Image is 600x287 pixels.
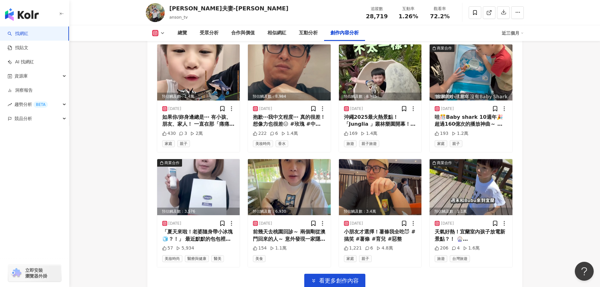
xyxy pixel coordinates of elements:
div: 預估觸及數：7,800 [430,93,512,100]
div: BETA [33,101,48,108]
img: post-image [339,159,422,215]
div: post-image預估觸及數：6,930 [248,159,331,215]
div: [DATE] [169,221,181,226]
div: 1,221 [344,245,362,251]
div: post-image預估觸及數：1.4萬 [157,44,240,100]
a: chrome extension立即安裝 瀏覽器外掛 [8,265,61,282]
img: post-image [248,159,331,215]
div: 商業合作 [437,160,452,166]
div: [DATE] [259,106,272,112]
div: 206 [435,245,449,251]
div: 154 [253,245,267,251]
div: 沖繩2025最火熱景點！ 「Junglia 」叢林樂園開幕！ 以第一陣線前往為大家體驗～ 赫然發現！體驗過後～ 與出發前的想像～真的「不太一樣」🤔？ 幫大家簡單彙整！出發前做好心理準備吧✨🫡 #... [344,114,417,128]
img: chrome extension [10,268,22,278]
span: 親子旅遊 [359,140,379,147]
div: 前幾天去桃園回診～ 兩個剛從澳門回來的人～ 意外發現一家隱藏版！ 「希㦤園」港式早午餐！ 好吃就不多說～ 老闆超有愛！❤️ 小朋友帶考一百分考卷去～ 還可以換免費的飲料耶🤭 大家有興趣，記得去吃... [253,228,326,243]
span: 美妝時尚 [162,255,182,262]
div: 小朋友才選擇！薯條我全吃😈 #搞笑 #薯條 #育兒 #惡整 [344,228,417,243]
span: 家庭 [344,255,357,262]
div: [DATE] [350,106,363,112]
a: search找網紅 [8,31,28,37]
div: 抱歉⋯我中文程度⋯ 真的很差！想像力也很差😑 #玫瑰 #中槍 #講中文 #謝謝 [253,114,326,128]
span: 72.2% [430,13,449,20]
div: 169 [344,130,358,137]
span: 立即安裝 瀏覽器外掛 [25,267,47,279]
span: 看更多創作內容 [319,277,359,284]
div: post-image商業合作預估觸及數：7,800 [430,44,512,100]
div: 2萬 [190,130,203,137]
div: 57 [162,245,173,251]
div: post-image預估觸及數：3.4萬 [339,159,422,215]
span: 香水 [276,140,288,147]
div: 預估觸及數：1.4萬 [157,93,240,100]
img: post-image [248,44,331,100]
div: post-image預估觸及數：8,985 [339,44,422,100]
span: 旅遊 [435,255,447,262]
div: 193 [435,130,449,137]
div: 商業合作 [437,45,452,51]
img: post-image [157,44,240,100]
div: [DATE] [441,221,454,226]
img: post-image [339,44,422,100]
div: 4 [452,245,460,251]
div: 近三個月 [502,28,524,38]
div: 商業合作 [164,160,180,166]
span: 醫療與健康 [185,255,209,262]
img: post-image [430,44,512,100]
div: [DATE] [259,221,272,226]
div: 5,934 [176,245,194,251]
span: 親子 [359,255,372,262]
div: 430 [162,130,176,137]
div: 1.1萬 [270,245,287,251]
div: post-image商業合作預估觸及數：1.1萬 [430,159,512,215]
a: AI 找網紅 [8,59,34,65]
img: KOL Avatar [146,3,165,22]
div: 相似網紅 [267,29,286,37]
div: 觀看率 [428,6,452,12]
div: 6 [270,130,278,137]
div: 互動率 [397,6,420,12]
div: 預估觸及數：3.4萬 [339,208,422,215]
div: 6 [365,245,373,251]
span: 資源庫 [14,69,28,83]
div: 1.4萬 [361,130,377,137]
div: 預估觸及數：3,576 [157,208,240,215]
div: 預估觸及數：1.1萬 [430,208,512,215]
a: 找貼文 [8,45,28,51]
div: 3 [179,130,187,137]
span: 醫美 [211,255,224,262]
a: 洞察報告 [8,87,33,94]
span: 1.26% [398,13,418,20]
span: 美食 [253,255,266,262]
div: 預估觸及數：8,985 [339,93,422,100]
span: 趨勢分析 [14,97,48,112]
div: 合作與價值 [231,29,255,37]
div: 「夏天來啦！老婆隨身帶小冰塊🧊？！」 最近默默的包包裡，多了一條～ 稱它為「夏天小冰塊」的救急神器🧊 「[PERSON_NAME]膚AD益膚康瞬效[PERSON_NAME]膠」， 真的超！厲！害... [162,228,235,243]
span: 28,719 [366,13,388,20]
div: 1.4萬 [281,130,298,137]
div: [DATE] [169,106,181,112]
span: 美妝時尚 [253,140,273,147]
div: [PERSON_NAME]夫妻-[PERSON_NAME] [169,4,289,12]
div: 創作內容分析 [330,29,359,37]
div: 1.6萬 [463,245,480,251]
div: 預估觸及數：6,930 [248,208,331,215]
div: post-image預估觸及數：8,984 [248,44,331,100]
span: anson_tv [169,15,188,20]
span: 家庭 [162,140,175,147]
span: 台灣旅遊 [450,255,470,262]
span: 親子 [450,140,462,147]
img: logo [5,8,39,21]
img: post-image [430,159,512,215]
div: 哇🎊Baby shark 10週年🎉 超過160億次的播放神曲～ 誰家小孩長大沒有babyshark陪伴🤣？ 全球限量只有2,222份！! 超有質感的液態黑膠唱片禮盒～ 裡面會有什麼東西呢？😏👍... [435,114,507,128]
div: 4.8萬 [376,245,393,251]
span: rise [8,102,12,107]
div: 預估觸及數：8,984 [248,93,331,100]
span: 旅遊 [344,140,357,147]
div: 總覽 [178,29,187,37]
div: [DATE] [441,106,454,112]
div: 1.2萬 [452,130,468,137]
iframe: Help Scout Beacon - Open [575,262,594,281]
span: 競品分析 [14,112,32,126]
div: 天氣好熱！宜蘭室內孩子放電新景點？！ 🎡[GEOGRAPHIC_DATA]等倉- Heads Up 🎪[STREET_ADDRESS] ⏰09：00-17：00 💰一般票200元，（可折商品10... [435,228,507,243]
